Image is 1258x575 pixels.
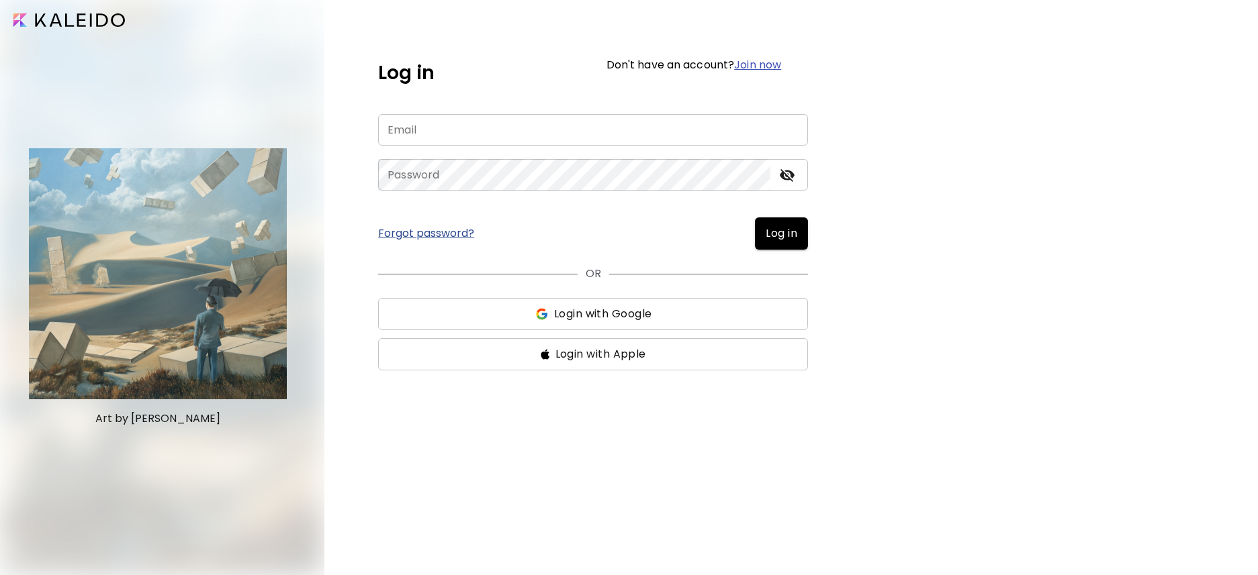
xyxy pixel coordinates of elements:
[378,298,808,330] button: ssLogin with Google
[541,349,550,360] img: ss
[586,266,601,282] p: OR
[555,346,646,362] span: Login with Apple
[535,307,549,321] img: ss
[378,228,474,239] a: Forgot password?
[378,59,435,87] h5: Log in
[755,217,808,250] button: Log in
[606,60,782,70] h6: Don't have an account?
[554,306,652,322] span: Login with Google
[734,57,781,72] a: Join now
[766,225,797,242] span: Log in
[378,338,808,370] button: ssLogin with Apple
[776,164,799,187] button: toggle password visibility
